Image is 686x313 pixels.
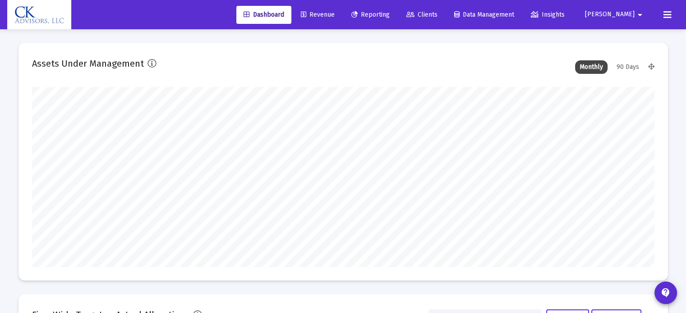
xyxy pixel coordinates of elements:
a: Reporting [344,6,397,24]
h2: Assets Under Management [32,56,144,71]
span: Dashboard [244,11,284,18]
span: Data Management [454,11,514,18]
button: [PERSON_NAME] [574,5,656,23]
a: Data Management [447,6,521,24]
div: Monthly [575,60,608,74]
a: Revenue [294,6,342,24]
span: Clients [406,11,437,18]
span: Revenue [301,11,335,18]
a: Insights [524,6,572,24]
a: Dashboard [236,6,291,24]
mat-icon: contact_support [660,287,671,298]
span: Insights [531,11,565,18]
img: Dashboard [14,6,64,24]
a: Clients [399,6,445,24]
span: Reporting [351,11,390,18]
div: 90 Days [612,60,644,74]
mat-icon: arrow_drop_down [635,6,645,24]
span: [PERSON_NAME] [585,11,635,18]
